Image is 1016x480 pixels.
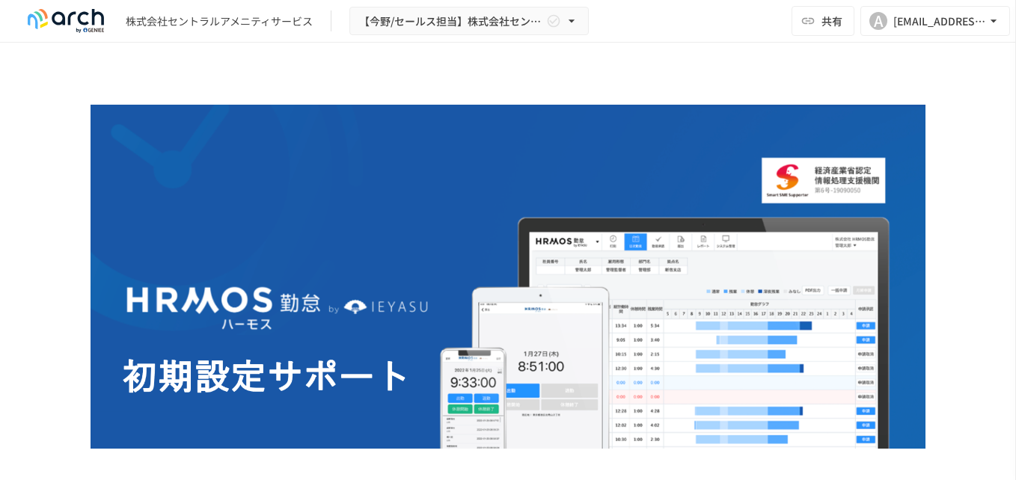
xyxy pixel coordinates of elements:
[893,12,986,31] div: [EMAIL_ADDRESS][DOMAIN_NAME]
[359,12,543,31] span: 【今野/セールス担当】株式会社セントラルアメニティサービス様_初期設定サポート
[821,13,842,29] span: 共有
[126,13,313,29] div: 株式会社セントラルアメニティサービス
[792,6,854,36] button: 共有
[860,6,1010,36] button: A[EMAIL_ADDRESS][DOMAIN_NAME]
[349,7,589,36] button: 【今野/セールス担当】株式会社セントラルアメニティサービス様_初期設定サポート
[18,9,114,33] img: logo-default@2x-9cf2c760.svg
[869,12,887,30] div: A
